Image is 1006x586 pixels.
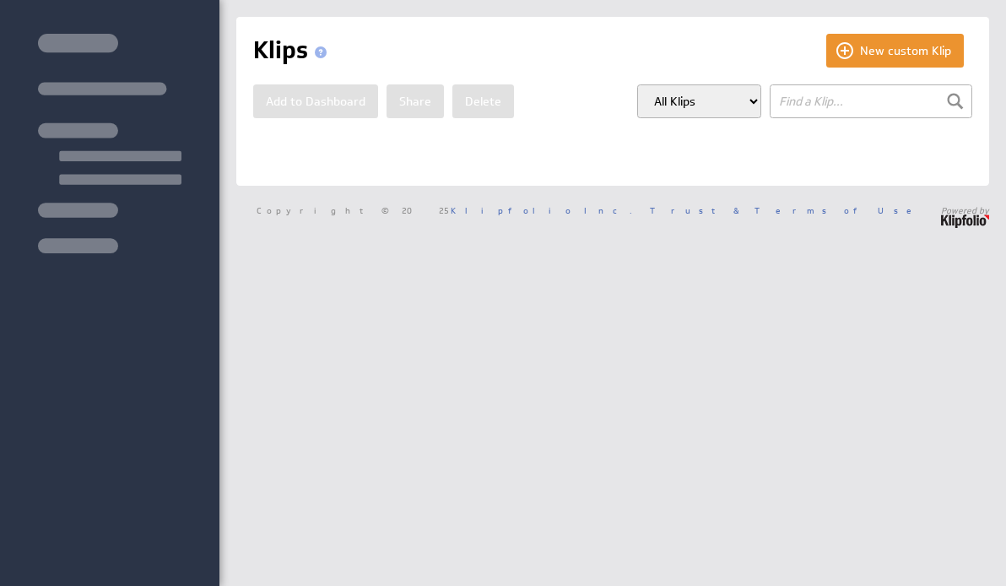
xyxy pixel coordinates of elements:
img: skeleton-sidenav.svg [38,34,181,253]
button: New custom Klip [826,34,964,68]
span: Powered by [941,206,989,214]
input: Find a Klip... [770,84,972,118]
h1: Klips [253,34,333,68]
button: Add to Dashboard [253,84,378,118]
a: Trust & Terms of Use [650,204,923,216]
span: Copyright © 2025 [257,206,632,214]
button: Delete [452,84,514,118]
a: Klipfolio Inc. [451,204,632,216]
img: logo-footer.png [941,214,989,228]
button: Share [387,84,444,118]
